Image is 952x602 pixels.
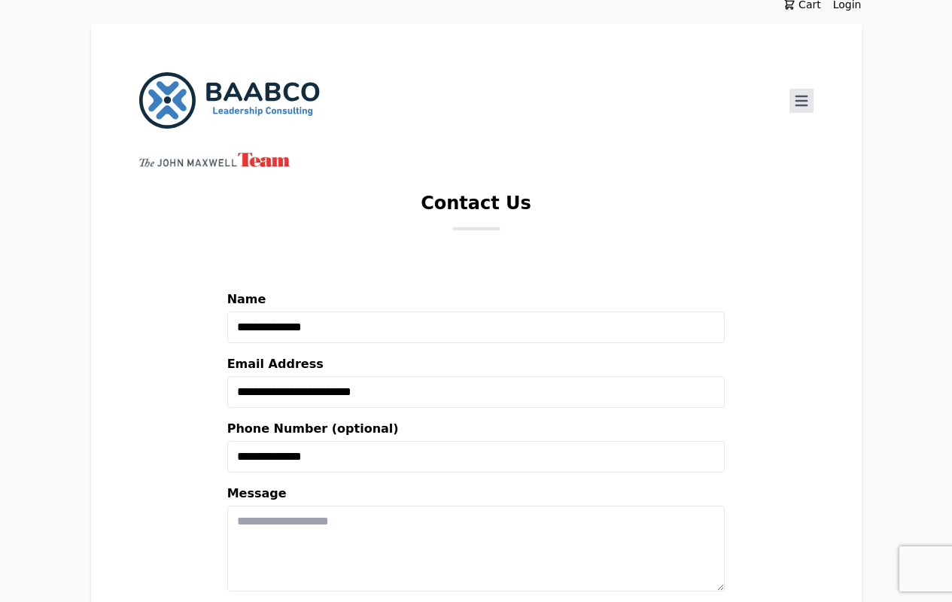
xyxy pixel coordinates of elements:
[139,153,290,167] img: John Maxwell
[227,355,725,376] label: Email Address
[227,420,725,441] label: Phone Number (optional)
[139,72,320,129] img: BAABCO Consulting Services
[227,290,725,312] label: Name
[421,191,531,227] h1: Contact Us
[227,485,725,506] label: Message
